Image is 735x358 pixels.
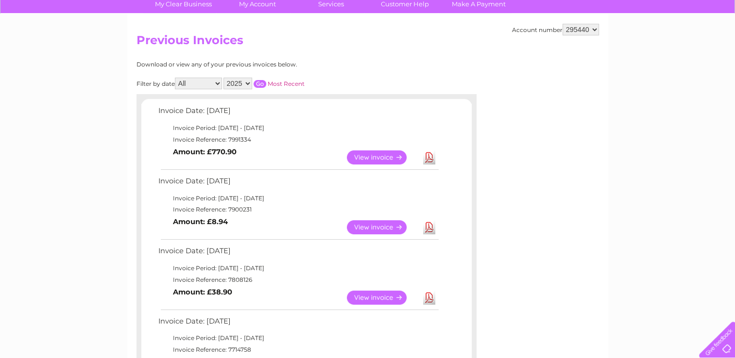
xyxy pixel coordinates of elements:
b: Amount: £38.90 [173,288,232,296]
td: Invoice Period: [DATE] - [DATE] [156,122,440,134]
img: logo.png [26,25,75,55]
a: Contact [670,41,694,49]
h2: Previous Invoices [137,33,599,52]
a: Energy [588,41,610,49]
a: Download [423,220,435,234]
div: Download or view any of your previous invoices below. [137,61,392,68]
div: Account number [512,24,599,35]
b: Amount: £8.94 [173,217,228,226]
a: Log out [703,41,726,49]
div: Filter by date [137,78,392,89]
a: Blog [650,41,665,49]
td: Invoice Period: [DATE] - [DATE] [156,262,440,274]
b: Amount: £770.90 [173,147,237,156]
td: Invoice Date: [DATE] [156,315,440,333]
div: Clear Business is a trading name of Verastar Limited (registered in [GEOGRAPHIC_DATA] No. 3667643... [138,5,598,47]
td: Invoice Reference: 7714758 [156,344,440,356]
td: Invoice Date: [DATE] [156,104,440,122]
a: Water [564,41,582,49]
td: Invoice Reference: 7991334 [156,134,440,146]
a: View [347,291,418,305]
td: Invoice Reference: 7900231 [156,204,440,215]
a: Download [423,291,435,305]
td: Invoice Reference: 7808126 [156,274,440,286]
td: Invoice Date: [DATE] [156,175,440,193]
td: Invoice Period: [DATE] - [DATE] [156,332,440,344]
a: View [347,150,418,164]
a: Telecoms [615,41,645,49]
td: Invoice Period: [DATE] - [DATE] [156,193,440,204]
td: Invoice Date: [DATE] [156,244,440,262]
a: View [347,220,418,234]
a: Most Recent [268,80,305,87]
a: 0333 014 3131 [552,5,619,17]
a: Download [423,150,435,164]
